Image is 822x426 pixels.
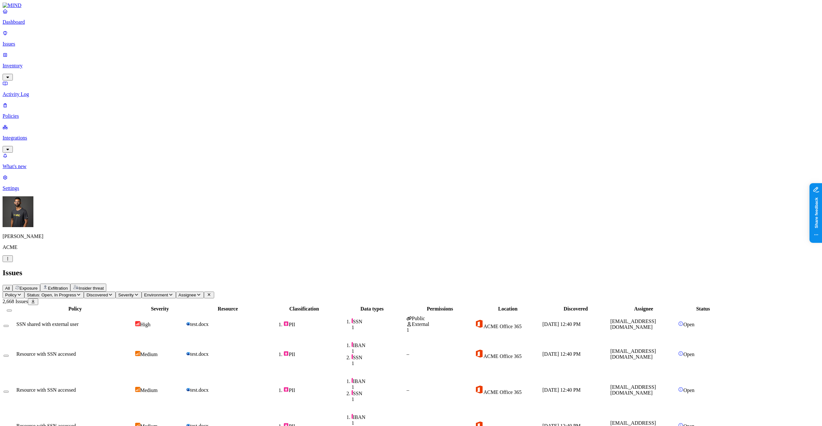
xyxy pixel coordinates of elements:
span: [DATE] 12:40 PM [542,351,581,357]
p: Activity Log [3,91,819,97]
span: [EMAIL_ADDRESS][DOMAIN_NAME] [610,384,656,396]
div: Classification [271,306,337,312]
div: IBAN [352,414,405,420]
a: Dashboard [3,8,819,25]
a: MIND [3,3,819,8]
span: All [5,286,10,291]
div: SSN [352,390,405,396]
div: Location [475,306,541,312]
span: Open [683,322,695,327]
img: office-365 [475,385,484,394]
div: Resource [186,306,269,312]
span: – [407,351,409,357]
img: severity-medium [135,351,140,356]
span: Open [683,352,695,357]
div: 1 [352,348,405,354]
a: What's new [3,153,819,169]
img: pii-line [352,342,353,347]
span: ACME Office 365 [484,354,522,359]
span: Severity [118,293,134,297]
img: pii-line [352,414,353,419]
img: status-open [678,387,683,392]
a: Settings [3,175,819,191]
span: ACME Office 365 [484,389,522,395]
span: Exfiltration [48,286,68,291]
img: microsoft-word [186,352,190,356]
h2: Issues [3,268,819,277]
span: test.docx [190,351,208,357]
div: PII [284,321,337,328]
p: [PERSON_NAME] [3,234,819,239]
span: [EMAIL_ADDRESS][DOMAIN_NAME] [610,348,656,360]
div: SSN [352,318,405,325]
div: 1 [407,327,473,333]
img: office-365 [475,349,484,358]
img: severity-medium [135,387,140,392]
span: Policy [5,293,17,297]
p: Dashboard [3,19,819,25]
img: office-365 [475,319,484,328]
div: SSN [352,354,405,361]
span: SSN shared with external user [16,321,79,327]
span: Medium [140,352,158,357]
img: Amit Cohen [3,196,33,227]
div: External [407,321,473,327]
div: Permissions [407,306,473,312]
span: [DATE] 12:40 PM [542,321,581,327]
button: Select row [4,391,9,393]
a: Policies [3,102,819,119]
img: pii-line [352,378,353,383]
button: Select all [7,310,12,311]
span: – [407,387,409,393]
span: Environment [144,293,168,297]
img: pii [284,351,289,356]
a: Activity Log [3,81,819,97]
span: test.docx [190,321,208,327]
div: PII [284,351,337,357]
button: Select row [4,325,9,327]
p: Inventory [3,63,819,69]
span: test.docx [190,387,208,393]
div: Public [407,316,473,321]
span: ACME Office 365 [484,324,522,329]
div: 1 [352,384,405,390]
span: [EMAIL_ADDRESS][DOMAIN_NAME] [610,319,656,330]
div: PII [284,387,337,393]
img: status-open [678,321,683,326]
img: MIND [3,3,22,8]
span: Status: Open, In Progress [27,293,76,297]
a: Integrations [3,124,819,152]
button: Select row [4,355,9,357]
img: pii-line [352,390,353,395]
div: Data types [339,306,405,312]
img: microsoft-word [186,388,190,392]
a: Inventory [3,52,819,80]
p: ACME [3,244,819,250]
div: 1 [352,325,405,330]
a: Issues [3,30,819,47]
div: IBAN [352,342,405,348]
p: What's new [3,164,819,169]
img: pii-line [352,354,353,359]
span: Medium [140,388,158,393]
span: Resource with SSN accessed [16,351,76,357]
span: High [140,322,151,327]
img: pii [284,321,289,326]
span: Resource with SSN accessed [16,387,76,393]
img: status-open [678,351,683,356]
div: 1 [352,396,405,402]
span: Insider threat [79,286,104,291]
p: Integrations [3,135,819,141]
div: Policy [16,306,134,312]
span: Open [683,388,695,393]
div: 1 [352,420,405,426]
img: pii [284,387,289,392]
span: Discovered [86,293,108,297]
p: Settings [3,185,819,191]
img: microsoft-word [186,322,190,326]
div: Severity [135,306,185,312]
span: 2,668 Issues [3,299,28,304]
span: Assignee [179,293,196,297]
div: 1 [352,361,405,366]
